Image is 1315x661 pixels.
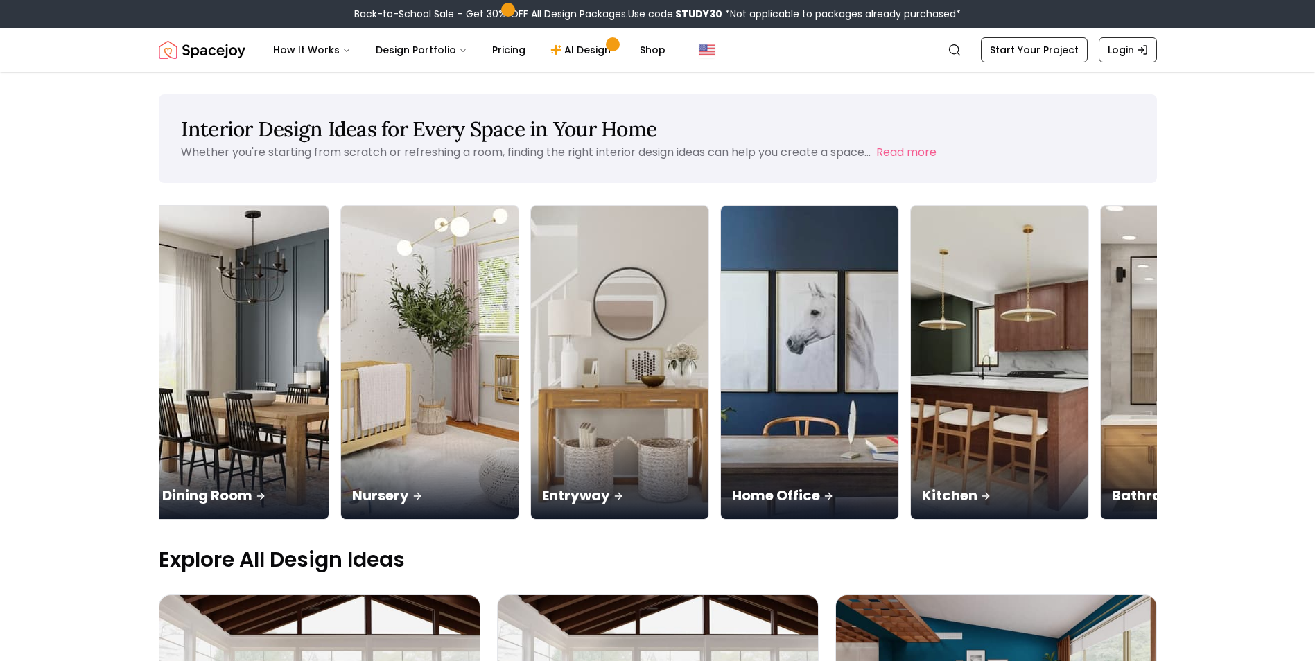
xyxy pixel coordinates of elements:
button: Read more [876,144,937,161]
a: Home OfficeHome Office [720,205,899,520]
h1: Interior Design Ideas for Every Space in Your Home [181,116,1135,141]
img: Entryway [531,206,708,519]
a: Login [1099,37,1157,62]
p: Nursery [352,486,507,505]
a: Shop [629,36,677,64]
button: How It Works [262,36,362,64]
p: Explore All Design Ideas [159,547,1157,572]
img: United States [699,42,715,58]
p: Home Office [732,486,887,505]
b: STUDY30 [675,7,722,21]
p: Entryway [542,486,697,505]
a: KitchenKitchen [910,205,1089,520]
button: Design Portfolio [365,36,478,64]
nav: Main [262,36,677,64]
div: Back-to-School Sale – Get 30% OFF All Design Packages. [354,7,961,21]
img: Spacejoy Logo [159,36,245,64]
img: Dining Room [151,206,329,519]
a: Start Your Project [981,37,1088,62]
a: EntrywayEntryway [530,205,709,520]
a: AI Design [539,36,626,64]
nav: Global [159,28,1157,72]
img: Bathroom [1101,206,1278,519]
a: Pricing [481,36,537,64]
img: Kitchen [911,206,1088,519]
img: Home Office [721,206,898,519]
a: Spacejoy [159,36,245,64]
span: *Not applicable to packages already purchased* [722,7,961,21]
p: Kitchen [922,486,1077,505]
p: Bathroom [1112,486,1267,505]
a: BathroomBathroom [1100,205,1279,520]
p: Dining Room [162,486,317,505]
a: Dining RoomDining Room [150,205,329,520]
p: Whether you're starting from scratch or refreshing a room, finding the right interior design idea... [181,144,871,160]
a: NurseryNursery [340,205,519,520]
img: Nursery [341,206,519,519]
span: Use code: [628,7,722,21]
